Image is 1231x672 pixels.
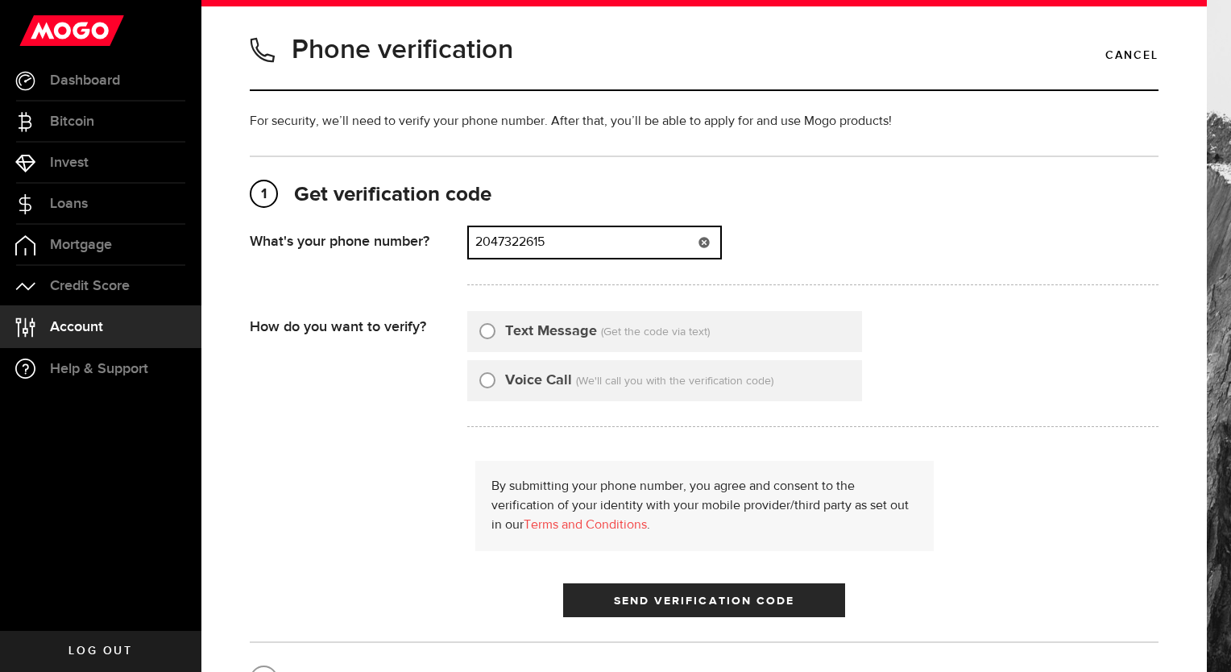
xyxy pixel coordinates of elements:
h2: Get verification code [250,181,1158,209]
span: Log out [68,645,132,657]
div: How do you want to verify? [250,311,467,336]
label: Voice Call [505,370,572,392]
a: Terms and Conditions [524,519,647,532]
span: Mortgage [50,238,112,252]
h1: Phone verification [292,29,513,71]
span: Bitcoin [50,114,94,129]
span: Dashboard [50,73,120,88]
div: What's your phone number? [250,226,467,251]
p: For security, we’ll need to verify your phone number. After that, you’ll be able to apply for and... [250,112,1158,131]
span: Invest [50,156,89,170]
span: Send Verification Code [614,595,795,607]
input: Voice Call [479,370,495,386]
button: Send Verification Code [563,583,845,617]
span: 1 [251,181,276,207]
span: Account [50,320,103,334]
span: Help & Support [50,362,148,376]
span: (Get the code via text) [601,326,710,338]
span: Credit Score [50,279,130,293]
span: (We'll call you with the verification code) [576,375,773,387]
a: Cancel [1105,42,1158,69]
div: By submitting your phone number, you agree and consent to the verification of your identity with ... [475,461,934,551]
input: Text Message [479,321,495,337]
label: Text Message [505,321,597,342]
span: Loans [50,197,88,211]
